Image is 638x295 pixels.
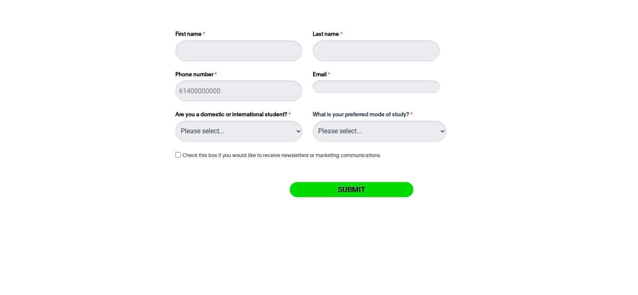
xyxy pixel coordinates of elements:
[313,112,409,117] span: What is your preferred mode of study?
[175,71,304,81] label: Phone number
[175,121,302,142] select: Are you a domestic or international student?
[313,30,442,40] label: Last name
[313,80,440,93] input: Email
[313,40,440,61] input: Last name
[175,80,302,101] input: Phone number
[175,111,304,121] label: Are you a domestic or international student?
[175,40,302,61] input: First name
[290,182,413,197] input: Submit
[182,152,381,159] label: Check this box if you would like to receive newsletters or marketing communications.
[313,71,442,81] label: Email
[175,30,304,40] label: First name
[313,121,446,142] select: What is your preferred mode of study?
